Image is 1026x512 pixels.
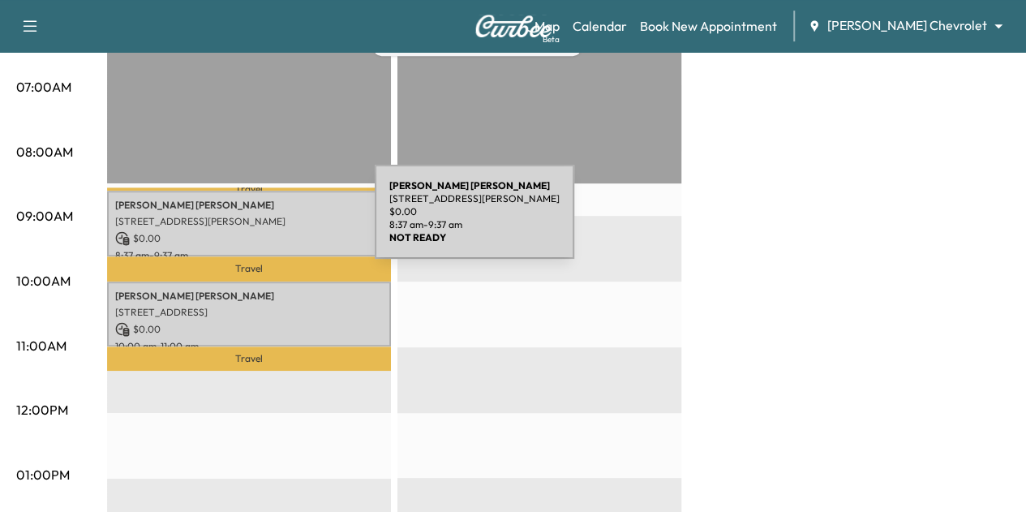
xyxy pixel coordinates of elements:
p: [PERSON_NAME] [PERSON_NAME] [115,199,383,212]
p: 09:00AM [16,206,73,226]
b: [PERSON_NAME] [PERSON_NAME] [389,179,550,191]
p: $ 0.00 [115,231,383,246]
p: 8:37 am - 9:37 am [115,249,383,262]
p: [PERSON_NAME] [PERSON_NAME] [115,290,383,303]
b: NOT READY [389,231,446,243]
img: Curbee Logo [474,15,552,37]
p: [STREET_ADDRESS][PERSON_NAME] [115,215,383,228]
p: 10:00 am - 11:00 am [115,340,383,353]
p: 01:00PM [16,465,70,484]
div: Beta [543,33,560,45]
p: 11:00AM [16,336,67,355]
span: [PERSON_NAME] Chevrolet [827,16,987,35]
a: Book New Appointment [640,16,777,36]
p: [STREET_ADDRESS][PERSON_NAME] [389,192,560,205]
p: [STREET_ADDRESS] [115,306,383,319]
p: Travel [107,256,391,282]
p: $ 0.00 [389,205,560,218]
p: Travel [107,346,391,371]
a: MapBeta [534,16,560,36]
p: 8:37 am - 9:37 am [389,218,560,231]
p: 08:00AM [16,142,73,161]
p: 07:00AM [16,77,71,97]
p: 12:00PM [16,400,68,419]
p: 10:00AM [16,271,71,290]
p: $ 0.00 [115,322,383,337]
a: Calendar [573,16,627,36]
p: Travel [107,187,391,191]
